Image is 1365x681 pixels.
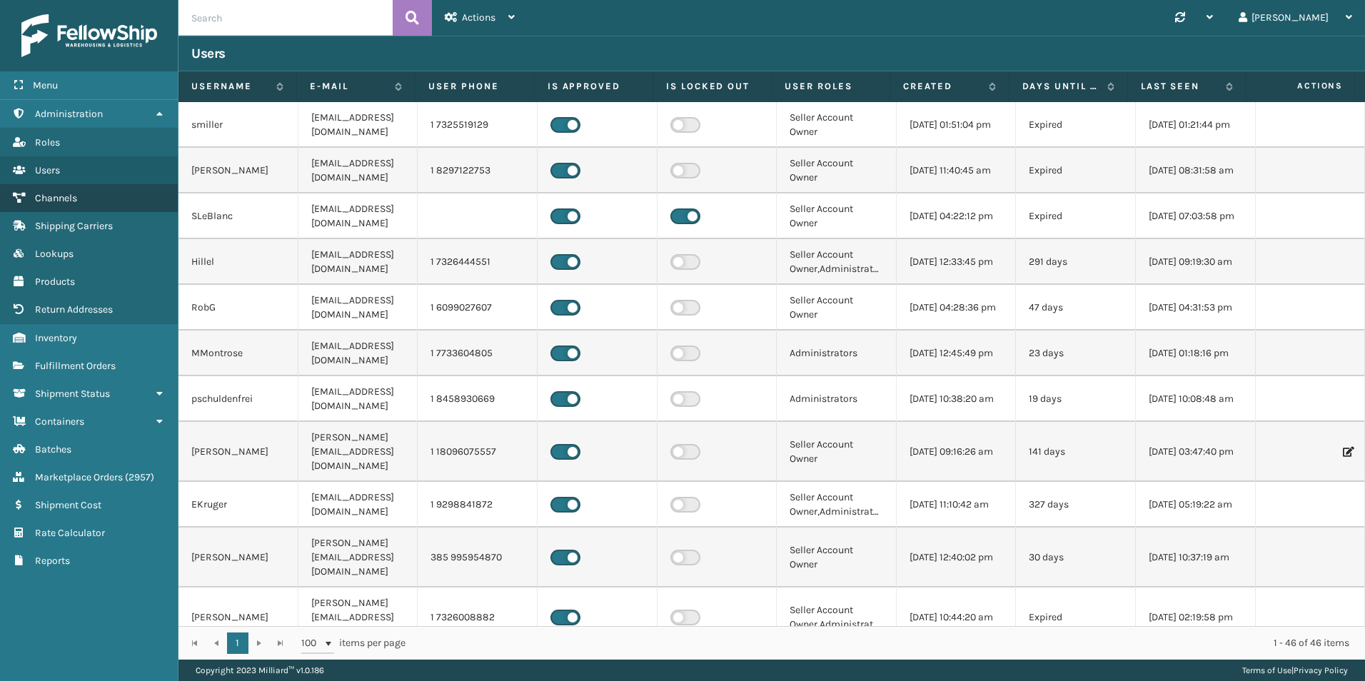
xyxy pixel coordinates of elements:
span: Containers [35,415,84,428]
span: Marketplace Orders [35,471,123,483]
td: Hillel [178,239,298,285]
span: Shipment Status [35,388,110,400]
span: Products [35,276,75,288]
td: 385 995954870 [418,528,538,587]
td: [DATE] 12:40:02 pm [897,528,1017,587]
td: Seller Account Owner [777,193,897,239]
td: Seller Account Owner [777,422,897,482]
label: Created [903,80,981,93]
td: [DATE] 04:22:12 pm [897,193,1017,239]
td: 23 days [1016,331,1136,376]
td: Seller Account Owner,Administrators [777,482,897,528]
td: Expired [1016,193,1136,239]
a: 1 [227,632,248,654]
td: [DATE] 01:18:16 pm [1136,331,1256,376]
td: [PERSON_NAME][EMAIL_ADDRESS][DOMAIN_NAME] [298,528,418,587]
td: [EMAIL_ADDRESS][DOMAIN_NAME] [298,148,418,193]
td: [DATE] 12:45:49 pm [897,331,1017,376]
td: 19 days [1016,376,1136,422]
td: 291 days [1016,239,1136,285]
td: 141 days [1016,422,1136,482]
td: 1 7326444551 [418,239,538,285]
span: Lookups [35,248,74,260]
td: MMontrose [178,331,298,376]
td: Seller Account Owner [777,148,897,193]
h3: Users [191,45,226,62]
td: SLeBlanc [178,193,298,239]
td: 30 days [1016,528,1136,587]
td: Administrators [777,331,897,376]
span: Roles [35,136,60,148]
td: [EMAIL_ADDRESS][DOMAIN_NAME] [298,193,418,239]
td: Seller Account Owner [777,285,897,331]
td: Seller Account Owner,Administrators [777,587,897,647]
td: 1 18096075557 [418,422,538,482]
span: Batches [35,443,71,455]
span: items per page [301,632,406,654]
p: Copyright 2023 Milliard™ v 1.0.186 [196,660,324,681]
a: Terms of Use [1242,665,1291,675]
span: Channels [35,192,77,204]
span: Rate Calculator [35,527,105,539]
td: 1 8458930669 [418,376,538,422]
td: [DATE] 11:40:45 am [897,148,1017,193]
a: Privacy Policy [1294,665,1348,675]
td: 1 6099027607 [418,285,538,331]
td: Expired [1016,148,1136,193]
td: [EMAIL_ADDRESS][DOMAIN_NAME] [298,102,418,148]
td: [EMAIL_ADDRESS][DOMAIN_NAME] [298,376,418,422]
td: 1 7733604805 [418,331,538,376]
td: Expired [1016,587,1136,647]
td: [DATE] 11:10:42 am [897,482,1017,528]
span: Return Addresses [35,303,113,316]
td: [DATE] 10:08:48 am [1136,376,1256,422]
td: 1 7326008882 [418,587,538,647]
td: Seller Account Owner [777,528,897,587]
span: Fulfillment Orders [35,360,116,372]
span: Users [35,164,60,176]
td: [DATE] 05:19:22 am [1136,482,1256,528]
td: [DATE] 10:44:20 am [897,587,1017,647]
td: 1 7325519129 [418,102,538,148]
td: 1 8297122753 [418,148,538,193]
td: pschuldenfrei [178,376,298,422]
td: [DATE] 07:03:58 pm [1136,193,1256,239]
td: [DATE] 04:28:36 pm [897,285,1017,331]
td: [EMAIL_ADDRESS][DOMAIN_NAME] [298,331,418,376]
td: EKruger [178,482,298,528]
td: [DATE] 10:37:19 am [1136,528,1256,587]
span: Inventory [35,332,77,344]
label: Is Approved [548,80,640,93]
td: [PERSON_NAME] [178,422,298,482]
span: Actions [1251,74,1351,98]
td: Expired [1016,102,1136,148]
span: Menu [33,79,58,91]
label: Is Locked Out [666,80,758,93]
label: Username [191,80,269,93]
td: [PERSON_NAME] [178,528,298,587]
td: [PERSON_NAME][EMAIL_ADDRESS][DOMAIN_NAME] [298,587,418,647]
span: ( 2957 ) [125,471,154,483]
td: [DATE] 12:33:45 pm [897,239,1017,285]
label: User phone [428,80,520,93]
td: 47 days [1016,285,1136,331]
td: [PERSON_NAME] [178,587,298,647]
div: 1 - 46 of 46 items [425,636,1349,650]
span: 100 [301,636,323,650]
span: Administration [35,108,103,120]
span: Shipping Carriers [35,220,113,232]
td: 327 days [1016,482,1136,528]
td: [EMAIL_ADDRESS][DOMAIN_NAME] [298,285,418,331]
td: [DATE] 02:19:58 pm [1136,587,1256,647]
span: Reports [35,555,70,567]
td: [DATE] 10:38:20 am [897,376,1017,422]
label: E-mail [310,80,388,93]
div: | [1242,660,1348,681]
td: [DATE] 04:31:53 pm [1136,285,1256,331]
td: Seller Account Owner,Administrators [777,239,897,285]
td: [EMAIL_ADDRESS][DOMAIN_NAME] [298,482,418,528]
td: [DATE] 03:47:40 pm [1136,422,1256,482]
label: User Roles [785,80,877,93]
td: [PERSON_NAME][EMAIL_ADDRESS][DOMAIN_NAME] [298,422,418,482]
label: Last Seen [1141,80,1219,93]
